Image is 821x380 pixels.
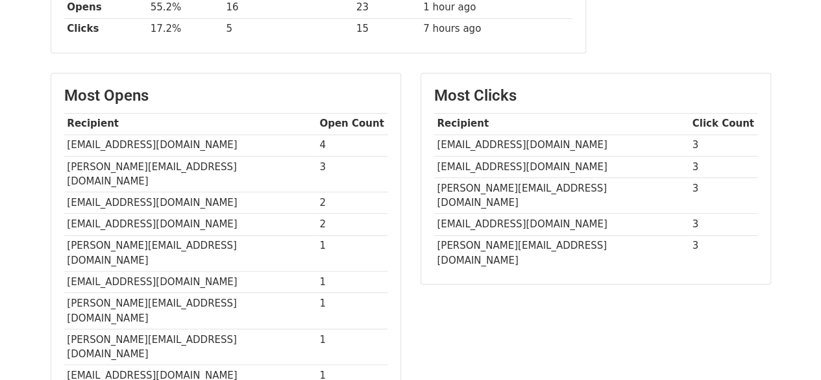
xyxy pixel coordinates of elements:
td: [EMAIL_ADDRESS][DOMAIN_NAME] [434,134,689,156]
td: 4 [317,134,387,156]
td: 3 [689,134,757,156]
td: [PERSON_NAME][EMAIL_ADDRESS][DOMAIN_NAME] [64,293,317,329]
td: [PERSON_NAME][EMAIL_ADDRESS][DOMAIN_NAME] [64,235,317,272]
td: [EMAIL_ADDRESS][DOMAIN_NAME] [64,192,317,214]
td: 1 [317,293,387,329]
h3: Most Opens [64,86,387,105]
th: Click Count [689,113,757,134]
td: 3 [689,156,757,177]
td: [EMAIL_ADDRESS][DOMAIN_NAME] [434,214,689,235]
td: [PERSON_NAME][EMAIL_ADDRESS][DOMAIN_NAME] [64,329,317,365]
td: 7 hours ago [420,18,572,40]
td: 2 [317,192,387,214]
td: 2 [317,214,387,235]
td: [PERSON_NAME][EMAIL_ADDRESS][DOMAIN_NAME] [434,235,689,271]
th: Clicks [64,18,147,40]
td: 1 [317,329,387,365]
td: [EMAIL_ADDRESS][DOMAIN_NAME] [64,214,317,235]
th: Recipient [434,113,689,134]
td: 1 [317,272,387,293]
td: [EMAIL_ADDRESS][DOMAIN_NAME] [434,156,689,177]
td: 1 [317,235,387,272]
td: [PERSON_NAME][EMAIL_ADDRESS][DOMAIN_NAME] [434,177,689,214]
td: 3 [317,156,387,192]
td: [EMAIL_ADDRESS][DOMAIN_NAME] [64,134,317,156]
td: 5 [223,18,353,40]
th: Open Count [317,113,387,134]
h3: Most Clicks [434,86,757,105]
td: 17.2% [147,18,223,40]
td: 3 [689,214,757,235]
td: [PERSON_NAME][EMAIL_ADDRESS][DOMAIN_NAME] [64,156,317,192]
th: Recipient [64,113,317,134]
iframe: Chat Widget [756,318,821,380]
td: 15 [353,18,420,40]
td: 3 [689,235,757,271]
td: [EMAIL_ADDRESS][DOMAIN_NAME] [64,272,317,293]
td: 3 [689,177,757,214]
